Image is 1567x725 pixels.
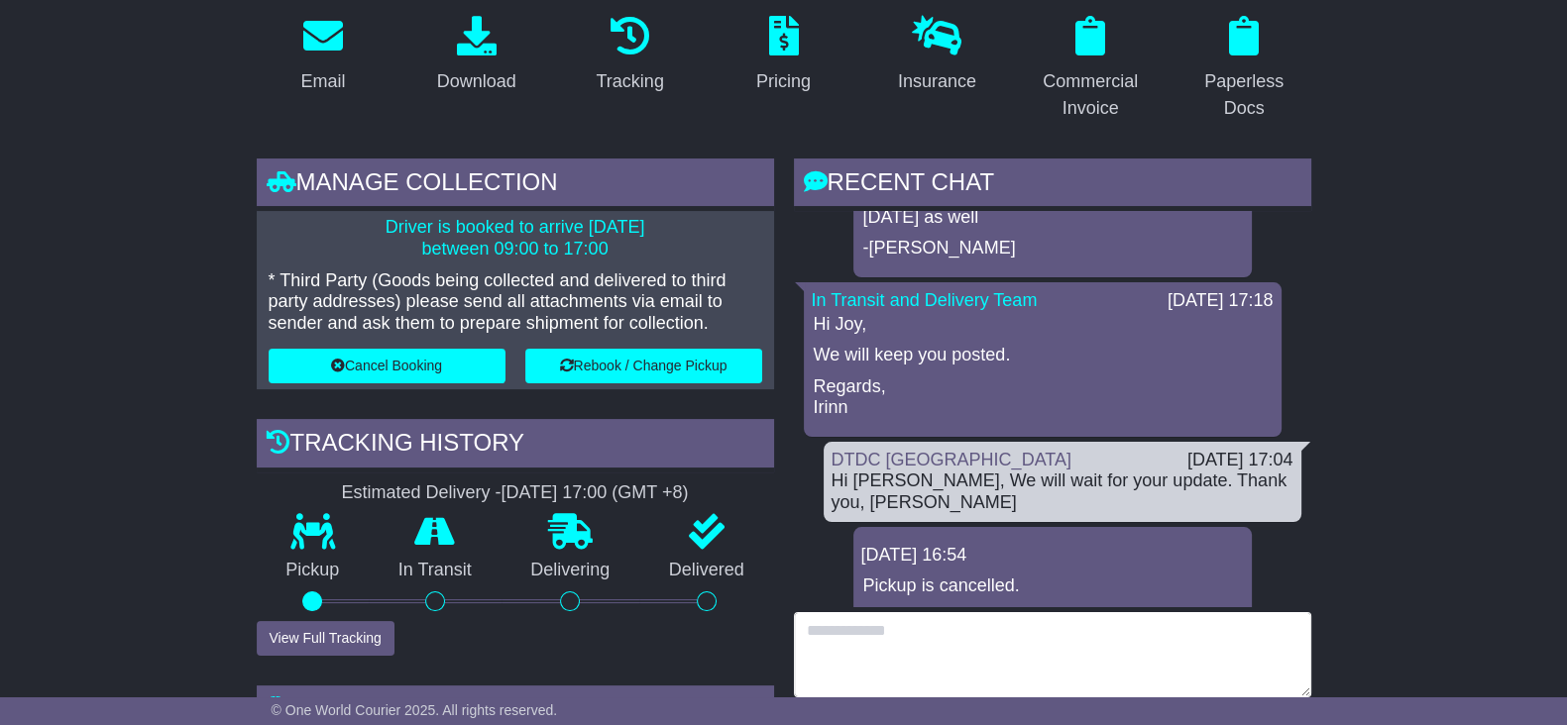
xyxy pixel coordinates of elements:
[502,482,689,504] div: [DATE] 17:00 (GMT +8)
[269,270,762,335] p: * Third Party (Goods being collected and delivered to third party addresses) please send all atta...
[639,560,774,581] p: Delivered
[1168,290,1274,312] div: [DATE] 17:18
[812,290,1038,310] a: In Transit and Delivery Team
[502,560,640,581] p: Delivering
[369,560,502,581] p: In Transit
[269,217,762,259] p: Driver is booked to arrive [DATE] between 09:00 to 17:00
[1024,9,1158,129] a: Commercial Invoice
[257,621,394,656] button: View Full Tracking
[596,68,663,95] div: Tracking
[525,349,762,383] button: Rebook / Change Pickup
[300,68,345,95] div: Email
[756,68,811,95] div: Pricing
[269,349,505,383] button: Cancel Booking
[832,450,1071,469] a: DTDC [GEOGRAPHIC_DATA]
[814,345,1272,366] p: We will keep you posted.
[437,68,516,95] div: Download
[743,9,824,102] a: Pricing
[898,68,976,95] div: Insurance
[1190,68,1298,122] div: Paperless Docs
[794,158,1311,212] div: RECENT CHAT
[424,9,529,102] a: Download
[257,419,774,472] div: Tracking history
[257,158,774,212] div: Manage collection
[257,560,370,581] p: Pickup
[257,482,774,504] div: Estimated Delivery -
[287,9,358,102] a: Email
[1177,9,1311,129] a: Paperless Docs
[272,702,558,718] span: © One World Courier 2025. All rights reserved.
[583,9,676,102] a: Tracking
[863,607,1242,650] p: I've sent an enquiry to the courier to clarify what happened.
[885,9,989,102] a: Insurance
[832,470,1293,513] div: Hi [PERSON_NAME], We will wait for your update. Thank you, [PERSON_NAME]
[863,575,1242,597] p: Pickup is cancelled.
[814,314,1272,336] p: Hi Joy,
[814,376,1272,419] p: Regards, Irinn
[1037,68,1145,122] div: Commercial Invoice
[863,238,1242,259] p: -[PERSON_NAME]
[1187,450,1293,471] div: [DATE] 17:04
[861,545,1244,567] div: [DATE] 16:54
